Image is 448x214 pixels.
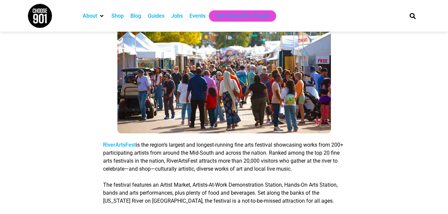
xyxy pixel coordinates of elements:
a: Blog [130,12,141,20]
nav: Main nav [79,10,398,22]
a: Jobs [171,12,183,20]
a: Events [189,12,205,20]
a: About [83,12,97,20]
div: About [79,10,108,22]
div: Search [407,10,418,21]
a: Get Choose901 Emails [215,12,270,20]
a: Guides [148,12,164,20]
p: is the region’s largest and longest-running fine arts festival showcasing works from 200+ partici... [103,141,345,173]
p: The festival features an Artist Market, Artists-At-Work Demonstration Station, Hands-On Arts Stat... [103,181,345,205]
a: Shop [111,12,124,20]
a: RiverArtsFest [103,142,136,148]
